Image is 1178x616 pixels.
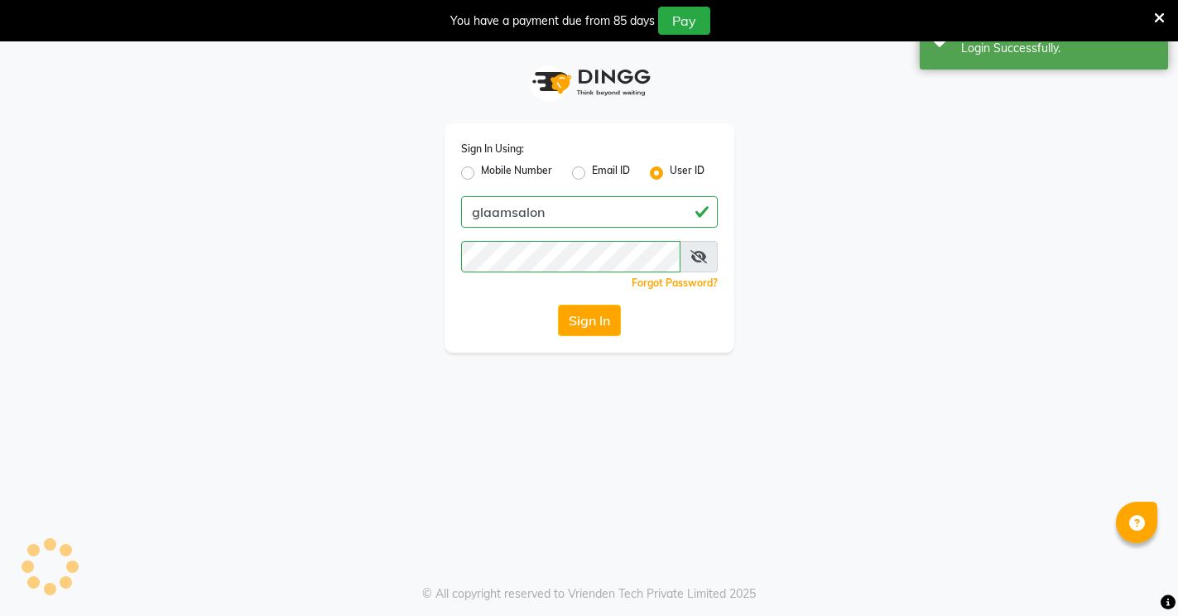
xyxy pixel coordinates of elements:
[481,163,552,183] label: Mobile Number
[558,305,621,336] button: Sign In
[1108,550,1161,599] iframe: chat widget
[461,241,680,272] input: Username
[450,12,655,30] div: You have a payment due from 85 days
[658,7,710,35] button: Pay
[592,163,630,183] label: Email ID
[632,277,718,289] a: Forgot Password?
[461,196,718,228] input: Username
[670,163,704,183] label: User ID
[961,40,1156,57] div: Login Successfully.
[523,58,656,107] img: logo1.svg
[461,142,524,156] label: Sign In Using:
